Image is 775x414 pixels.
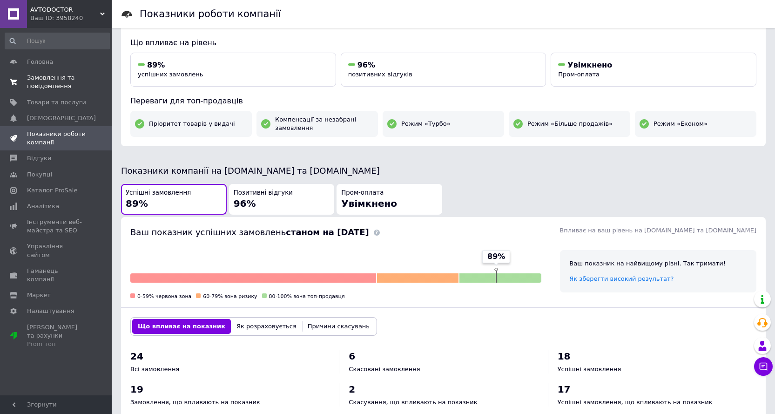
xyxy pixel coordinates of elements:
button: Успішні замовлення89% [121,184,227,215]
span: 89% [487,251,505,262]
span: Відгуки [27,154,51,163]
span: Пром-оплата [558,71,600,78]
button: Як розраховується [231,319,302,334]
span: 96% [234,198,256,209]
span: Успішні замовлення [126,189,191,197]
span: 89% [126,198,148,209]
span: Компенсації за незабрані замовлення [275,115,373,132]
span: 2 [349,384,355,395]
div: Ваш ID: 3958240 [30,14,112,22]
span: Товари та послуги [27,98,86,107]
span: Успішні замовлення, що впливають на показник [558,399,713,406]
button: 96%позитивних відгуків [341,53,546,87]
span: Успішні замовлення [558,366,621,373]
button: Чат з покупцем [754,357,773,376]
div: Ваш показник на найвищому рівні. Так тримати! [569,259,747,268]
span: 17 [558,384,571,395]
span: Пром-оплата [341,189,384,197]
span: Показники роботи компанії [27,130,86,147]
span: Режим «Економ» [654,120,708,128]
button: Причини скасувань [302,319,375,334]
span: Що впливає на рівень [130,38,216,47]
a: Як зберегти високий результат? [569,275,674,282]
span: Головна [27,58,53,66]
span: [DEMOGRAPHIC_DATA] [27,114,96,122]
span: Увімкнено [341,198,397,209]
span: Аналітика [27,202,59,210]
span: Гаманець компанії [27,267,86,284]
button: УвімкненоПром-оплата [551,53,756,87]
span: AVTODOCTOR [30,6,100,14]
button: Позитивні відгуки96% [229,184,335,215]
span: Режим «Турбо» [401,120,451,128]
span: Каталог ProSale [27,186,77,195]
span: Всі замовлення [130,366,179,373]
span: 19 [130,384,143,395]
span: 96% [357,61,375,69]
span: [PERSON_NAME] та рахунки [27,323,86,349]
span: Режим «Більше продажів» [527,120,613,128]
span: Показники компанії на [DOMAIN_NAME] та [DOMAIN_NAME] [121,166,380,176]
span: Позитивні відгуки [234,189,293,197]
div: Prom топ [27,340,86,348]
span: Ваш показник успішних замовлень [130,227,369,237]
span: 18 [558,351,571,362]
span: Замовлення, що впливають на показник [130,399,260,406]
span: Скасовані замовлення [349,366,420,373]
span: Замовлення та повідомлення [27,74,86,90]
b: станом на [DATE] [286,227,369,237]
span: успішних замовлень [138,71,203,78]
span: Управління сайтом [27,242,86,259]
span: Скасування, що впливають на показник [349,399,477,406]
span: Маркет [27,291,51,299]
span: 80-100% зона топ-продавця [269,293,345,299]
span: Покупці [27,170,52,179]
span: 6 [349,351,355,362]
button: Що впливає на показник [132,319,231,334]
span: 0-59% червона зона [137,293,191,299]
span: 60-79% зона ризику [203,293,257,299]
span: Переваги для топ-продавців [130,96,243,105]
span: Впливає на ваш рівень на [DOMAIN_NAME] та [DOMAIN_NAME] [559,227,756,234]
input: Пошук [5,33,110,49]
span: Увімкнено [567,61,612,69]
span: позитивних відгуків [348,71,412,78]
span: Пріоритет товарів у видачі [149,120,235,128]
span: Інструменти веб-майстра та SEO [27,218,86,235]
button: 89%успішних замовлень [130,53,336,87]
span: Налаштування [27,307,74,315]
span: 89% [147,61,165,69]
button: Пром-оплатаУвімкнено [337,184,442,215]
span: 24 [130,351,143,362]
h1: Показники роботи компанії [140,8,281,20]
